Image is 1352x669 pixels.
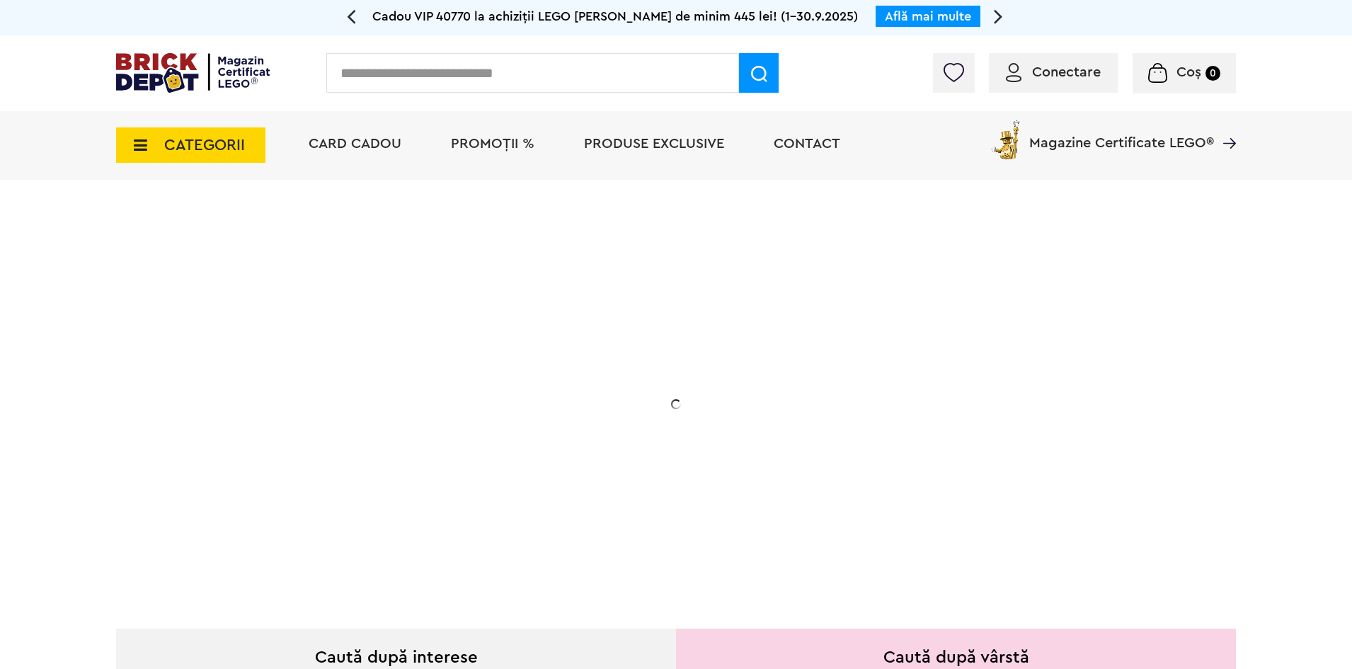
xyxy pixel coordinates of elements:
div: Explorează [217,477,500,495]
a: Card Cadou [309,137,401,151]
a: Conectare [1006,65,1101,79]
a: Află mai multe [885,10,971,23]
span: Conectare [1032,65,1101,79]
span: CATEGORII [164,137,245,153]
span: Magazine Certificate LEGO® [1029,118,1214,150]
small: 0 [1205,66,1220,81]
h1: 20% Reducere! [217,321,500,372]
h2: La două seturi LEGO de adulți achiziționate din selecție! În perioada 12 - [DATE]! [217,386,500,445]
a: Contact [774,137,840,151]
span: Coș [1176,65,1201,79]
a: Produse exclusive [584,137,724,151]
span: Cadou VIP 40770 la achiziții LEGO [PERSON_NAME] de minim 445 lei! (1-30.9.2025) [372,10,858,23]
a: PROMOȚII % [451,137,534,151]
a: Magazine Certificate LEGO® [1214,118,1236,132]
